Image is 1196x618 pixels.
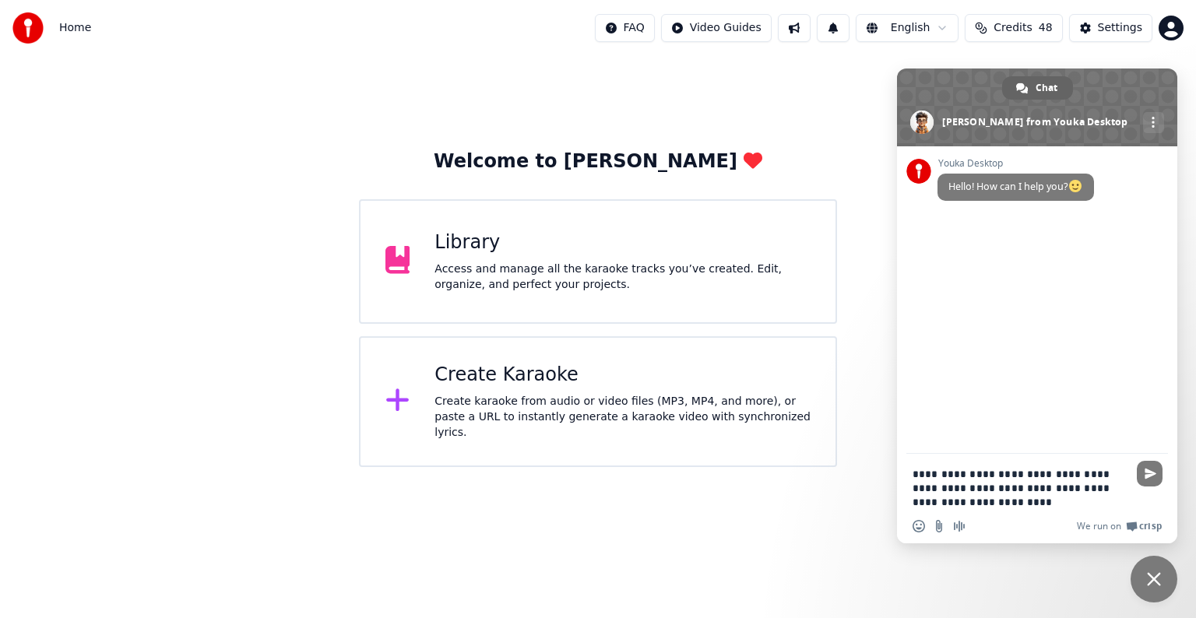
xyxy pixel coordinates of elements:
[948,180,1083,193] span: Hello! How can I help you?
[59,20,91,36] nav: breadcrumb
[1143,112,1164,133] div: More channels
[1002,76,1073,100] div: Chat
[661,14,772,42] button: Video Guides
[434,149,762,174] div: Welcome to [PERSON_NAME]
[434,363,811,388] div: Create Karaoke
[1139,520,1162,532] span: Crisp
[12,12,44,44] img: youka
[937,158,1094,169] span: Youka Desktop
[434,230,811,255] div: Library
[595,14,655,42] button: FAQ
[1131,556,1177,602] div: Close chat
[434,394,811,441] div: Create karaoke from audio or video files (MP3, MP4, and more), or paste a URL to instantly genera...
[434,262,811,293] div: Access and manage all the karaoke tracks you’ve created. Edit, organize, and perfect your projects.
[913,520,925,532] span: Insert an emoji
[913,467,1127,509] textarea: Compose your message...
[1036,76,1057,100] span: Chat
[1069,14,1152,42] button: Settings
[953,520,966,532] span: Audio message
[994,20,1032,36] span: Credits
[1077,520,1121,532] span: We run on
[965,14,1062,42] button: Credits48
[59,20,91,36] span: Home
[1039,20,1053,36] span: 48
[1098,20,1142,36] div: Settings
[933,520,945,532] span: Send a file
[1077,520,1162,532] a: We run onCrisp
[1137,461,1163,486] span: Send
